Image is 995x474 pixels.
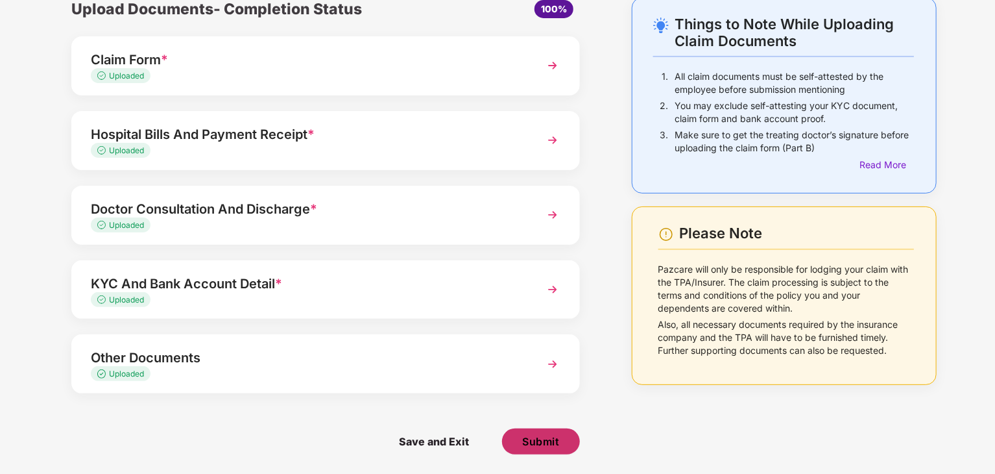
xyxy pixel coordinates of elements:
[522,434,559,449] span: Submit
[91,124,521,145] div: Hospital Bills And Payment Receipt
[386,429,482,455] span: Save and Exit
[675,70,914,96] p: All claim documents must be self-attested by the employee before submission mentioning
[680,225,914,242] div: Please Note
[97,369,109,378] img: svg+xml;base64,PHN2ZyB4bWxucz0iaHR0cDovL3d3dy53My5vcmcvMjAwMC9zdmciIHdpZHRoPSIxMy4zMzMiIGhlaWdodD...
[91,347,521,368] div: Other Documents
[541,129,564,152] img: svg+xml;base64,PHN2ZyBpZD0iTmV4dCIgeG1sbnM9Imh0dHA6Ly93d3cudzMub3JnLzIwMDAvc3ZnIiB3aWR0aD0iMzYiIG...
[541,3,567,14] span: 100%
[658,263,914,315] p: Pazcare will only be responsible for lodging your claim with the TPA/Insurer. The claim processin...
[97,295,109,304] img: svg+xml;base64,PHN2ZyB4bWxucz0iaHR0cDovL3d3dy53My5vcmcvMjAwMC9zdmciIHdpZHRoPSIxMy4zMzMiIGhlaWdodD...
[109,145,144,155] span: Uploaded
[660,99,668,125] p: 2.
[541,353,564,376] img: svg+xml;base64,PHN2ZyBpZD0iTmV4dCIgeG1sbnM9Imh0dHA6Ly93d3cudzMub3JnLzIwMDAvc3ZnIiB3aWR0aD0iMzYiIG...
[541,54,564,77] img: svg+xml;base64,PHN2ZyBpZD0iTmV4dCIgeG1sbnM9Imh0dHA6Ly93d3cudzMub3JnLzIwMDAvc3ZnIiB3aWR0aD0iMzYiIG...
[658,227,674,242] img: svg+xml;base64,PHN2ZyBpZD0iV2FybmluZ18tXzI0eDI0IiBkYXRhLW5hbWU9Ildhcm5pbmcgLSAyNHgyNCIgeG1sbnM9Im...
[91,273,521,294] div: KYC And Bank Account Detail
[675,129,914,155] p: Make sure to get the treating doctor’s signature before uploading the claim form (Part B)
[109,71,144,81] span: Uploaded
[91,49,521,70] div: Claim Form
[109,369,144,379] span: Uploaded
[97,71,109,80] img: svg+xml;base64,PHN2ZyB4bWxucz0iaHR0cDovL3d3dy53My5vcmcvMjAwMC9zdmciIHdpZHRoPSIxMy4zMzMiIGhlaWdodD...
[675,99,914,125] p: You may exclude self-attesting your KYC document, claim form and bank account proof.
[541,278,564,301] img: svg+xml;base64,PHN2ZyBpZD0iTmV4dCIgeG1sbnM9Imh0dHA6Ly93d3cudzMub3JnLzIwMDAvc3ZnIiB3aWR0aD0iMzYiIG...
[675,16,914,49] div: Things to Note While Uploading Claim Documents
[109,220,144,230] span: Uploaded
[662,70,668,96] p: 1.
[502,429,580,455] button: Submit
[97,146,109,155] img: svg+xml;base64,PHN2ZyB4bWxucz0iaHR0cDovL3d3dy53My5vcmcvMjAwMC9zdmciIHdpZHRoPSIxMy4zMzMiIGhlaWdodD...
[109,295,144,305] span: Uploaded
[97,221,109,229] img: svg+xml;base64,PHN2ZyB4bWxucz0iaHR0cDovL3d3dy53My5vcmcvMjAwMC9zdmciIHdpZHRoPSIxMy4zMzMiIGhlaWdodD...
[653,18,669,33] img: svg+xml;base64,PHN2ZyB4bWxucz0iaHR0cDovL3d3dy53My5vcmcvMjAwMC9zdmciIHdpZHRoPSIyNC4wOTMiIGhlaWdodD...
[541,203,564,227] img: svg+xml;base64,PHN2ZyBpZD0iTmV4dCIgeG1sbnM9Imh0dHA6Ly93d3cudzMub3JnLzIwMDAvc3ZnIiB3aWR0aD0iMzYiIG...
[660,129,668,155] p: 3.
[658,318,914,357] p: Also, all necessary documents required by the insurance company and the TPA will have to be furni...
[91,199,521,219] div: Doctor Consultation And Discharge
[859,158,914,172] div: Read More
